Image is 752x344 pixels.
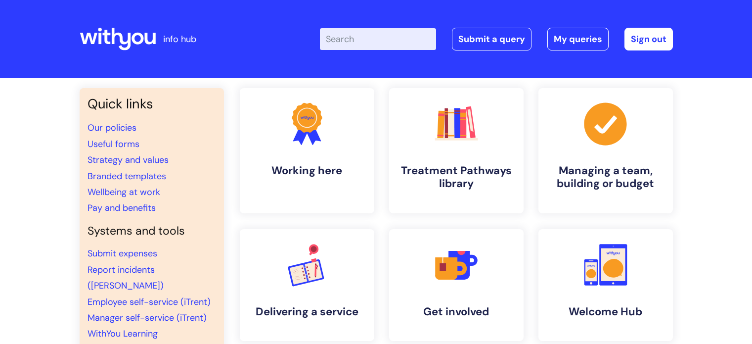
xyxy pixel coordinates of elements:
a: Treatment Pathways library [389,88,524,213]
h4: Treatment Pathways library [397,164,516,191]
h4: Systems and tools [88,224,216,238]
input: Search [320,28,436,50]
a: Useful forms [88,138,139,150]
a: Pay and benefits [88,202,156,214]
a: Delivering a service [240,229,374,341]
h4: Get involved [397,305,516,318]
a: Submit expenses [88,247,157,259]
h4: Welcome Hub [546,305,665,318]
a: Report incidents ([PERSON_NAME]) [88,264,164,292]
a: Get involved [389,229,524,341]
a: Managing a team, building or budget [538,88,673,213]
a: Employee self-service (iTrent) [88,296,211,308]
a: Manager self-service (iTrent) [88,312,207,324]
h4: Working here [248,164,366,177]
a: My queries [547,28,609,50]
a: Submit a query [452,28,531,50]
a: Wellbeing at work [88,186,160,198]
a: Sign out [624,28,673,50]
a: Branded templates [88,170,166,182]
a: Strategy and values [88,154,169,166]
p: info hub [163,31,196,47]
h3: Quick links [88,96,216,112]
a: WithYou Learning [88,328,158,340]
a: Our policies [88,122,136,134]
div: | - [320,28,673,50]
a: Working here [240,88,374,213]
h4: Managing a team, building or budget [546,164,665,191]
h4: Delivering a service [248,305,366,318]
a: Welcome Hub [538,229,673,341]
